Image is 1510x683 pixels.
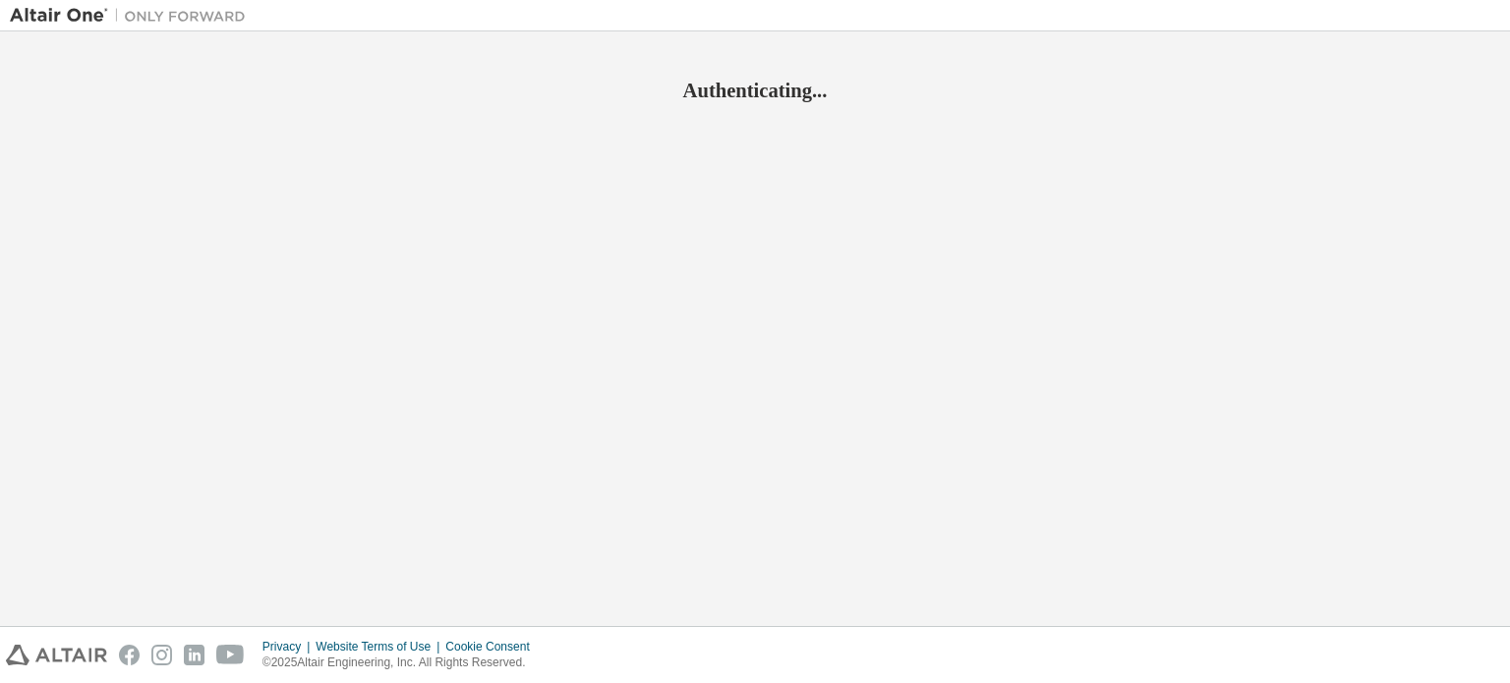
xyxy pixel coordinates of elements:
[445,639,541,655] div: Cookie Consent
[262,639,316,655] div: Privacy
[262,655,542,671] p: © 2025 Altair Engineering, Inc. All Rights Reserved.
[316,639,445,655] div: Website Terms of Use
[184,645,204,665] img: linkedin.svg
[10,6,256,26] img: Altair One
[216,645,245,665] img: youtube.svg
[119,645,140,665] img: facebook.svg
[6,645,107,665] img: altair_logo.svg
[151,645,172,665] img: instagram.svg
[10,78,1500,103] h2: Authenticating...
